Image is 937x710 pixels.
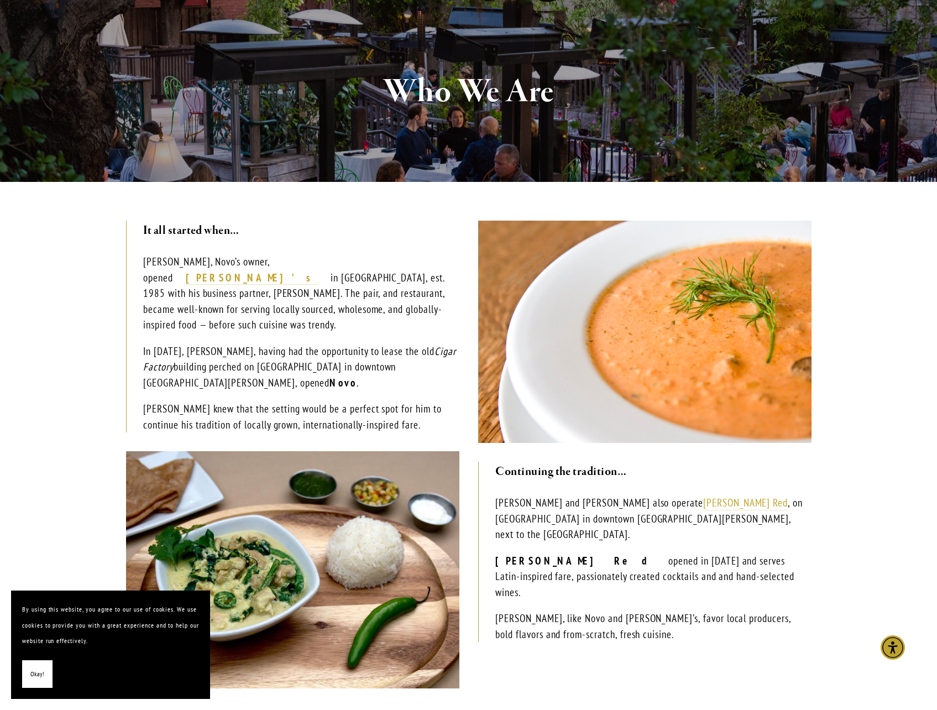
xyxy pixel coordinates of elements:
[703,496,788,510] a: [PERSON_NAME] Red
[329,376,357,389] strong: Novo
[495,554,668,567] strong: [PERSON_NAME] Red
[383,71,554,113] strong: Who We Are
[22,602,199,649] p: By using this website, you agree to our use of cookies. We use cookies to provide you with a grea...
[22,660,53,688] button: Okay!
[143,223,239,238] strong: It all started when…
[186,271,318,285] a: [PERSON_NAME]’s
[11,591,210,699] section: Cookie banner
[143,343,459,391] p: In [DATE], [PERSON_NAME], having had the opportunity to lease the old building perched on [GEOGRA...
[478,221,812,443] img: Our famous Salmon Bisque - originally from Robin’s Restaurant in Cambria.
[186,271,318,284] strong: [PERSON_NAME]’s
[126,451,459,688] img: Thai Green Chicken Curry
[143,401,459,432] p: [PERSON_NAME] knew that the setting would be a perfect spot for him to continue his tradition of ...
[495,610,811,642] p: [PERSON_NAME], like Novo and [PERSON_NAME]’s, favor local producers, bold flavors and from-scratc...
[143,254,459,333] p: [PERSON_NAME], Novo’s owner, opened in [GEOGRAPHIC_DATA], est. 1985 with his business partner, [P...
[495,495,811,542] p: [PERSON_NAME] and [PERSON_NAME] also operate , on [GEOGRAPHIC_DATA] in downtown [GEOGRAPHIC_DATA]...
[30,666,44,682] span: Okay!
[881,635,905,660] div: Accessibility Menu
[495,464,626,479] strong: Continuing the tradition…
[495,553,811,601] p: opened in [DATE] and serves Latin-inspired fare, passionately created cocktails and and hand-sele...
